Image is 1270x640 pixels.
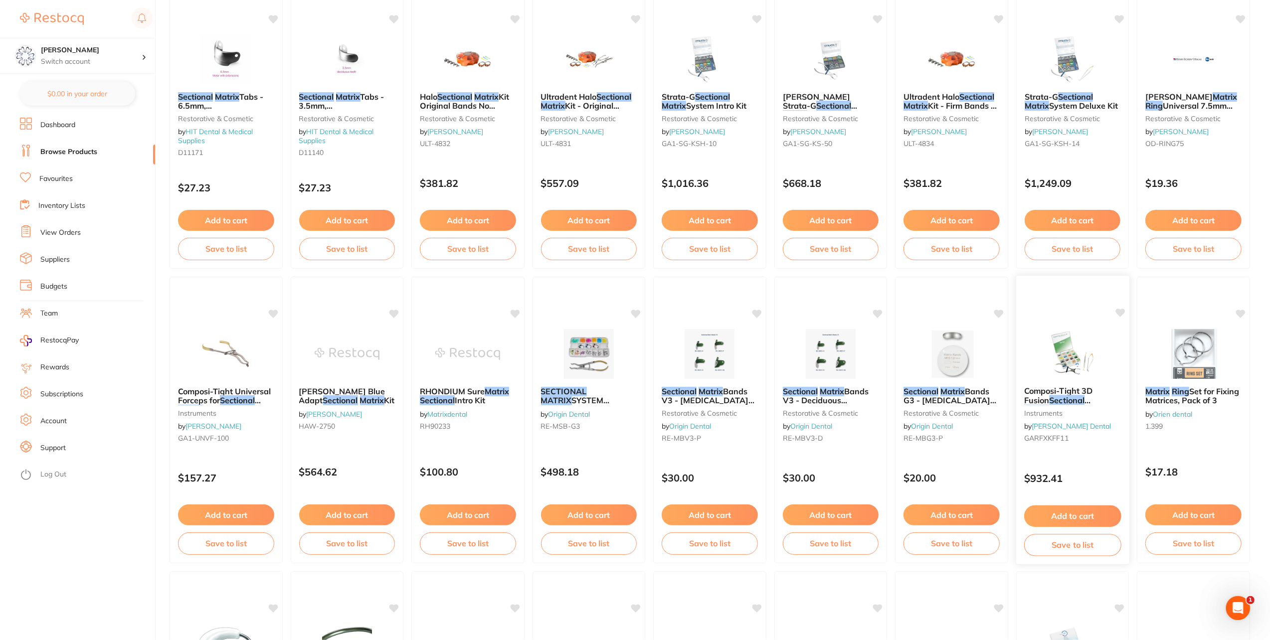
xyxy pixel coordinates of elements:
em: Sectional [662,386,697,396]
button: Save to list [541,532,637,554]
iframe: Intercom live chat [1226,596,1250,620]
h4: Eumundi Dental [41,45,142,55]
small: restorative & cosmetic [1025,115,1121,123]
em: Sectional [959,92,994,102]
em: Matrix [1213,92,1237,102]
button: Add to cart [662,210,758,231]
button: Add to cart [1025,210,1121,231]
button: Save to list [662,238,758,260]
p: $1,016.36 [662,177,758,189]
b: HAWE Blue Adapt Sectional Matrix Kit [299,387,395,405]
span: by [1025,127,1088,136]
small: restorative & cosmetic [662,409,758,417]
em: Sectional [178,92,213,102]
b: Halo Sectional Matrix Kit Original Bands No Instruments [420,92,516,111]
em: Sectional [437,92,472,102]
em: Matrix [215,92,239,102]
a: Subscriptions [40,389,83,399]
span: by [420,410,467,419]
img: RestocqPay [20,335,32,346]
p: $557.09 [541,177,637,189]
b: Garrison Strata-G Sectional Matrix System - Basic Kit [783,92,879,111]
button: Log Out [20,467,152,483]
span: by [783,127,846,136]
span: OD-RING75 [1145,139,1184,148]
span: Strata-G [1025,92,1058,102]
button: Add to cart [541,504,637,525]
button: Save to list [1145,238,1242,260]
a: HIT Dental & Medical Supplies [178,127,253,145]
p: $30.00 [662,472,758,483]
span: Kit - Firm Bands - No Instruments [904,101,997,120]
button: Add to cart [783,504,879,525]
em: Ring [1172,386,1189,396]
b: Strata-G Sectional Matrix System Deluxe Kit [1025,92,1121,111]
span: GARFXKFF11 [1024,434,1069,443]
a: Rewards [40,362,69,372]
a: Team [40,309,58,319]
em: Matrix [1145,386,1170,396]
p: $30.00 [783,472,879,483]
a: [PERSON_NAME] [548,127,604,136]
em: Matrix [336,92,361,102]
span: RH90233 [420,422,450,431]
span: Kit - Forceps & 5-in-1 instrument [1024,404,1115,424]
em: Matrix [178,405,202,415]
p: $19.36 [1145,177,1242,189]
span: HAW-2750 [299,422,336,431]
img: Halo Sectional Matrix Kit Original Bands No Instruments [435,34,500,84]
a: Origin Dental [790,422,832,431]
p: $932.41 [1024,473,1121,484]
img: Garrison Strata-G Sectional Matrix System - Basic Kit [798,34,863,84]
p: $564.62 [299,466,395,478]
button: Save to list [178,238,274,260]
button: Add to cart [178,210,274,231]
small: instruments [1024,409,1121,417]
span: RE-MSB-G3 [541,422,580,431]
span: RestocqPay [40,335,79,345]
span: Ultradent Halo [904,92,959,102]
em: Matrix [485,386,509,396]
a: [PERSON_NAME] [307,410,363,419]
span: by [420,127,483,136]
em: Sectional [783,386,818,396]
em: Matrix [904,101,928,111]
span: System Deluxe Kit [1049,101,1118,111]
span: Composi-Tight 3D Fusion [1024,386,1092,405]
em: Matrix [783,110,807,120]
button: Save to list [662,532,758,554]
p: $17.18 [1145,466,1242,478]
span: by [662,422,711,431]
a: [PERSON_NAME] Dental [1032,422,1111,431]
em: Sectional [816,101,851,111]
a: Origin Dental [669,422,711,431]
b: Ultradent Halo Sectional Matrix Kit - Firm Bands - No Instruments [904,92,1000,111]
em: Sectional [695,92,730,102]
button: Save to list [904,238,1000,260]
a: Orien dental [1153,410,1192,419]
span: Strata-G [662,92,695,102]
img: Sectional Matrix Tabs - 3.5mm, Deciduous Teeth [315,34,379,84]
p: $27.23 [299,182,395,193]
button: Add to cart [1145,210,1242,231]
p: $157.27 [178,472,274,483]
a: RestocqPay [20,335,79,346]
b: SECTIONAL MATRIX SYSTEM BUNDLE [541,387,637,405]
span: [PERSON_NAME] Blue Adapt [299,386,385,405]
em: Matrix [360,395,384,405]
span: D11171 [178,148,203,157]
span: Kit [384,395,395,405]
button: Save to list [1024,534,1121,556]
em: Matrix [699,386,723,396]
a: [PERSON_NAME] [427,127,483,136]
em: Matrix [1024,404,1049,414]
a: Dashboard [40,120,75,130]
a: Account [40,416,67,426]
em: Sectional [220,395,255,405]
p: $668.18 [783,177,879,189]
em: Sectional [323,395,358,405]
b: Sectional Matrix Bands G3 - Premolar (50pcs/box) [904,387,1000,405]
p: $381.82 [904,177,1000,189]
small: restorative & cosmetic [541,115,637,123]
em: Sectional [1049,395,1085,405]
